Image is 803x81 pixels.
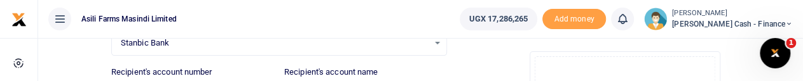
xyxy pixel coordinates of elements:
span: 1 [786,38,796,48]
span: UGX 17,286,265 [469,13,528,25]
a: logo-small logo-large logo-large [11,14,27,23]
img: profile-user [644,8,667,30]
iframe: Intercom live chat [760,38,790,68]
li: Wallet ballance [455,8,542,30]
span: [PERSON_NAME] Cash - Finance [672,18,793,30]
label: Recipient's account name [284,66,378,78]
a: UGX 17,286,265 [460,8,537,30]
li: Toup your wallet [542,9,606,30]
span: Asili Farms Masindi Limited [76,13,182,25]
a: Add money [542,13,606,23]
span: Stanbic Bank [121,37,429,49]
img: logo-small [11,12,27,27]
span: Add money [542,9,606,30]
label: Recipient's account number [111,66,212,78]
a: profile-user [PERSON_NAME] [PERSON_NAME] Cash - Finance [644,8,793,30]
small: [PERSON_NAME] [672,8,793,19]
